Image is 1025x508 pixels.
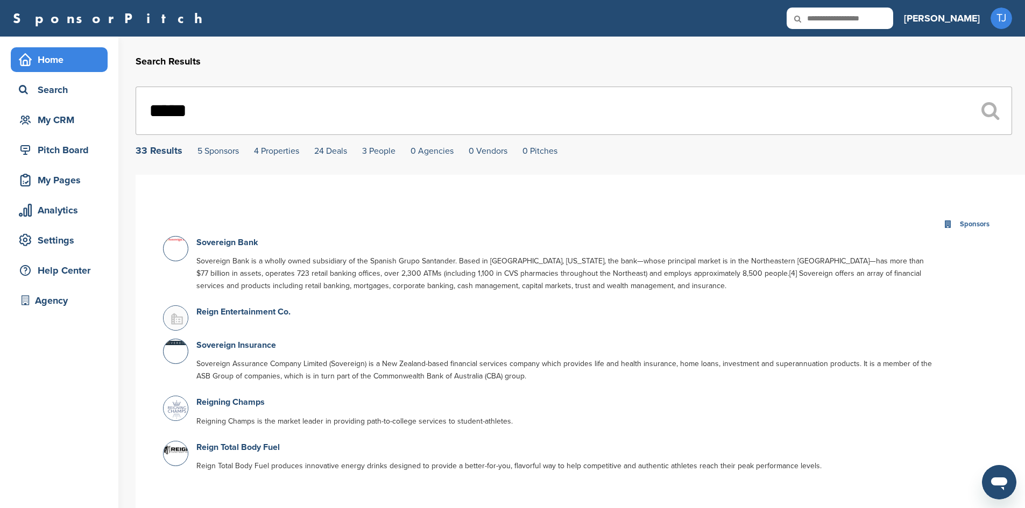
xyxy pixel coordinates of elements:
[196,237,258,248] a: Sovereign Bank
[196,415,937,427] p: Reigning Champs is the market leader in providing path-to-college services to student-athletes.
[11,168,108,192] a: My Pages
[197,146,239,156] a: 5 Sponsors
[196,460,937,472] p: Reign Total Body Fuel produces innovative energy drinks designed to provide a better-for-you, fla...
[164,441,190,459] img: Reign
[16,140,108,160] div: Pitch Board
[16,50,108,69] div: Home
[469,146,507,156] a: 0 Vendors
[11,258,108,283] a: Help Center
[16,170,108,190] div: My Pages
[254,146,299,156] a: 4 Properties
[164,396,190,423] img: Fb image
[411,146,454,156] a: 0 Agencies
[362,146,395,156] a: 3 People
[16,110,108,130] div: My CRM
[13,11,209,25] a: SponsorPitch
[16,201,108,220] div: Analytics
[11,108,108,132] a: My CRM
[991,8,1012,29] span: TJ
[11,138,108,162] a: Pitch Board
[11,47,108,72] a: Home
[196,306,291,317] a: Reign Entertainment Co.
[11,198,108,223] a: Analytics
[136,54,1012,69] h2: Search Results
[196,397,265,407] a: Reigning Champs
[11,288,108,313] a: Agency
[164,306,190,333] img: Buildingmissing
[11,77,108,102] a: Search
[16,261,108,280] div: Help Center
[164,341,190,345] img: 250px sovereign limited logo
[957,218,992,231] div: Sponsors
[196,255,937,292] p: Sovereign Bank is a wholly owned subsidiary of the Spanish Grupo Santander. Based in [GEOGRAPHIC_...
[314,146,347,156] a: 24 Deals
[196,442,280,453] a: Reign Total Body Fuel
[164,237,190,242] img: Data
[982,465,1016,499] iframe: Button to launch messaging window
[904,6,980,30] a: [PERSON_NAME]
[136,146,182,155] div: 33 Results
[16,80,108,99] div: Search
[11,228,108,253] a: Settings
[522,146,557,156] a: 0 Pitches
[16,291,108,310] div: Agency
[196,340,276,350] a: Sovereign Insurance
[904,11,980,26] h3: [PERSON_NAME]
[16,231,108,250] div: Settings
[196,357,937,382] p: Sovereign Assurance Company Limited (Sovereign) is a New Zealand-based financial services company...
